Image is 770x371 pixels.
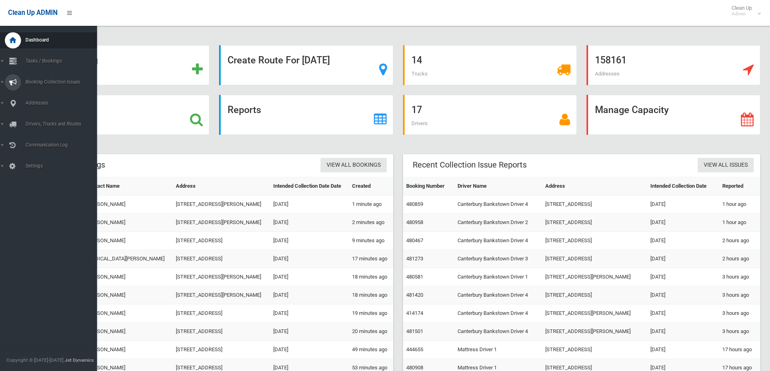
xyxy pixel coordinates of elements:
td: 18 minutes ago [349,286,393,304]
td: [STREET_ADDRESS] [542,250,647,268]
td: [DATE] [647,195,719,214]
td: [STREET_ADDRESS] [542,341,647,359]
td: [DATE] [647,232,719,250]
td: [PERSON_NAME] [83,268,173,286]
td: Canterbury Bankstown Driver 4 [454,195,542,214]
a: 480859 [406,201,423,207]
td: [DATE] [270,195,349,214]
td: [DATE] [647,214,719,232]
th: Intended Collection Date Date [270,177,349,195]
td: [DATE] [647,304,719,323]
strong: 14 [411,54,422,66]
span: Settings [23,163,103,169]
a: Manage Capacity [586,95,760,135]
a: 414174 [406,310,423,316]
strong: Create Route For [DATE] [228,54,330,66]
td: 1 hour ago [719,214,760,232]
th: Address [173,177,270,195]
a: 14 Trucks [403,45,577,85]
span: Copyright © [DATE]-[DATE] [6,357,63,363]
td: [DATE] [270,341,349,359]
td: [DATE] [647,323,719,341]
td: 20 minutes ago [349,323,393,341]
a: 481501 [406,328,423,334]
td: [STREET_ADDRESS][PERSON_NAME] [173,214,270,232]
td: 19 minutes ago [349,304,393,323]
td: 3 hours ago [719,268,760,286]
span: Drivers, Trucks and Routes [23,121,103,127]
a: 480581 [406,274,423,280]
td: 1 hour ago [719,195,760,214]
a: 17 Drivers [403,95,577,135]
strong: 17 [411,104,422,115]
td: [STREET_ADDRESS][PERSON_NAME] [542,268,647,286]
td: 49 minutes ago [349,341,393,359]
td: Canterbury Bankstown Driver 2 [454,214,542,232]
td: [DATE] [270,214,349,232]
td: Canterbury Bankstown Driver 4 [454,304,542,323]
td: Canterbury Bankstown Driver 1 [454,268,542,286]
td: [STREET_ADDRESS][PERSON_NAME] [173,286,270,304]
span: Booking Collection Issues [23,79,103,85]
strong: 158161 [595,54,627,66]
small: Admin [732,11,752,17]
a: View All Bookings [321,158,387,173]
a: 481273 [406,256,423,262]
td: [PERSON_NAME] [83,304,173,323]
td: [STREET_ADDRESS] [542,195,647,214]
td: [PERSON_NAME] [83,232,173,250]
th: Reported [719,177,760,195]
th: Created [349,177,393,195]
td: [DATE] [270,250,349,268]
th: Driver Name [454,177,542,195]
header: Recent Collection Issue Reports [403,157,536,173]
td: 2 minutes ago [349,214,393,232]
td: 9 minutes ago [349,232,393,250]
th: Address [542,177,647,195]
a: Search [36,95,209,135]
td: [PERSON_NAME] [83,323,173,341]
td: [DATE] [270,232,349,250]
td: 3 hours ago [719,304,760,323]
td: [PERSON_NAME] [83,341,173,359]
span: Clean Up ADMIN [8,9,57,17]
td: 3 hours ago [719,323,760,341]
td: [STREET_ADDRESS] [173,341,270,359]
span: Clean Up [728,5,760,17]
strong: Reports [228,104,261,115]
td: Canterbury Bankstown Driver 4 [454,286,542,304]
td: [DATE] [647,286,719,304]
td: [STREET_ADDRESS] [173,250,270,268]
td: [DATE] [647,341,719,359]
td: [DATE] [647,268,719,286]
td: 17 hours ago [719,341,760,359]
td: Canterbury Bankstown Driver 3 [454,250,542,268]
td: 3 hours ago [719,286,760,304]
td: 18 minutes ago [349,268,393,286]
th: Booking Number [403,177,454,195]
a: Reports [219,95,393,135]
span: Trucks [411,71,428,77]
span: Tasks / Bookings [23,58,103,64]
a: 444655 [406,346,423,352]
td: [STREET_ADDRESS] [173,304,270,323]
td: [DATE] [270,268,349,286]
td: [DATE] [647,250,719,268]
span: Addresses [595,71,620,77]
td: 2 hours ago [719,250,760,268]
td: 17 minutes ago [349,250,393,268]
td: Canterbury Bankstown Driver 4 [454,323,542,341]
strong: Manage Capacity [595,104,669,115]
span: Drivers [411,120,428,126]
a: 480467 [406,237,423,243]
a: 480908 [406,365,423,371]
td: [STREET_ADDRESS] [173,232,270,250]
a: 481420 [406,292,423,298]
td: [STREET_ADDRESS][PERSON_NAME] [542,323,647,341]
a: 480958 [406,219,423,225]
td: [MEDICAL_DATA][PERSON_NAME] [83,250,173,268]
td: [DATE] [270,323,349,341]
td: [PERSON_NAME] [83,286,173,304]
td: [STREET_ADDRESS] [542,286,647,304]
td: Mattress Driver 1 [454,341,542,359]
